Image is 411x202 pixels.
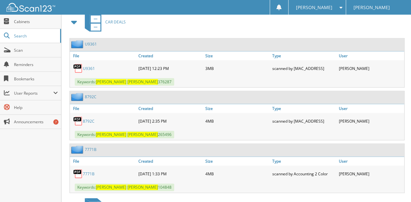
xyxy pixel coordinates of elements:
div: 3MB [204,62,271,75]
a: U9361 [83,66,95,71]
div: 4MB [204,114,271,128]
img: scan123-logo-white.svg [6,3,55,12]
div: [PERSON_NAME] [337,167,404,180]
span: [PERSON_NAME] [127,184,158,190]
a: Type [270,104,337,113]
a: Type [270,157,337,166]
img: folder2.png [71,145,85,154]
a: Type [270,51,337,60]
a: 8792C [83,118,95,124]
span: Keywords: 376287 [75,78,174,86]
div: [DATE] 12:23 PM [137,62,204,75]
img: PDF.png [73,169,83,179]
span: Cabinets [14,19,58,24]
span: Search [14,33,57,39]
div: [PERSON_NAME] [337,62,404,75]
span: Keywords: 104848 [75,183,174,191]
span: Help [14,105,58,110]
div: [PERSON_NAME] [337,114,404,128]
a: Created [137,104,204,113]
div: 4MB [204,167,271,180]
span: [PERSON_NAME] [296,6,332,9]
span: Keywords: 265496 [75,131,174,138]
span: [PERSON_NAME] [353,6,390,9]
span: User Reports [14,90,53,96]
div: 7 [53,119,58,125]
a: CAR DEALS [81,9,126,35]
div: [DATE] 1:33 PM [137,167,204,180]
span: Scan [14,47,58,53]
span: [PERSON_NAME] [127,132,158,137]
a: Size [204,157,271,166]
a: Created [137,51,204,60]
a: Created [137,157,204,166]
div: [DATE] 2:35 PM [137,114,204,128]
a: User [337,51,404,60]
a: Size [204,51,271,60]
iframe: Chat Widget [379,171,411,202]
a: User [337,157,404,166]
span: Announcements [14,119,58,125]
div: scanned by Accounting 2 Color [270,167,337,180]
span: [PERSON_NAME] [96,132,126,137]
a: User [337,104,404,113]
a: Size [204,104,271,113]
span: [PERSON_NAME] [96,184,126,190]
span: [PERSON_NAME] [96,79,126,85]
div: scanned by [MAC_ADDRESS] [270,62,337,75]
span: Bookmarks [14,76,58,82]
a: File [70,51,137,60]
span: CAR DEALS [105,19,126,25]
div: scanned by [MAC_ADDRESS] [270,114,337,128]
a: 7771B [83,171,95,177]
a: File [70,104,137,113]
a: 8792C [85,94,96,100]
img: folder2.png [71,40,85,48]
span: Reminders [14,62,58,67]
a: File [70,157,137,166]
a: U9361 [85,41,97,47]
img: PDF.png [73,116,83,126]
span: [PERSON_NAME] [127,79,158,85]
a: 7771B [85,147,96,152]
img: PDF.png [73,63,83,73]
img: folder2.png [71,93,85,101]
